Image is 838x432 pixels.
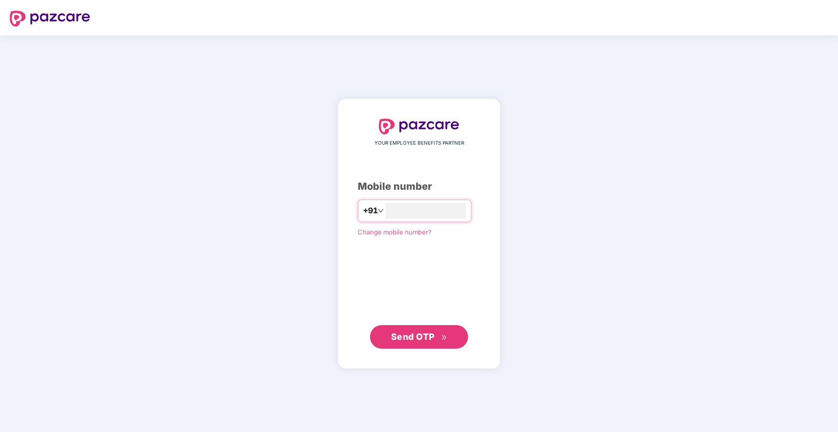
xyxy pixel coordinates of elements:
span: Send OTP [391,331,435,342]
div: Mobile number [358,179,480,194]
img: logo [10,11,90,26]
span: down [378,208,384,214]
span: double-right [441,334,447,341]
span: YOUR EMPLOYEE BENEFITS PARTNER [374,139,464,147]
span: +91 [363,204,378,217]
img: logo [379,119,459,134]
a: Change mobile number? [358,228,432,236]
button: Send OTPdouble-right [370,325,468,349]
